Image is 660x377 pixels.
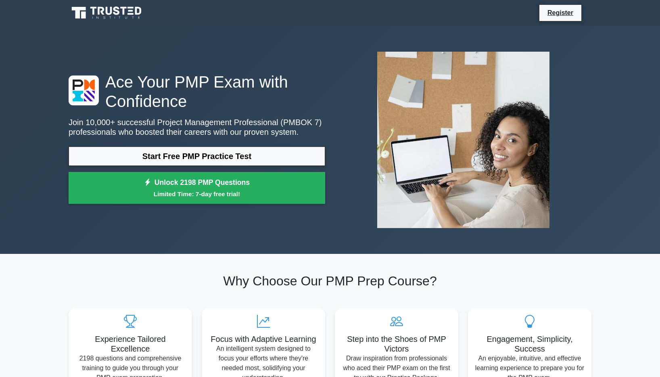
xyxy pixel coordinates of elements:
[69,172,325,204] a: Unlock 2198 PMP QuestionsLimited Time: 7-day free trial!
[69,273,591,289] h2: Why Choose Our PMP Prep Course?
[341,334,452,354] h5: Step into the Shoes of PMP Victors
[208,334,319,344] h5: Focus with Adaptive Learning
[69,117,325,137] p: Join 10,000+ successful Project Management Professional (PMBOK 7) professionals who boosted their...
[543,8,578,18] a: Register
[75,334,186,354] h5: Experience Tailored Excellence
[474,334,585,354] h5: Engagement, Simplicity, Success
[69,72,325,111] h1: Ace Your PMP Exam with Confidence
[69,147,325,166] a: Start Free PMP Practice Test
[79,189,315,199] small: Limited Time: 7-day free trial!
